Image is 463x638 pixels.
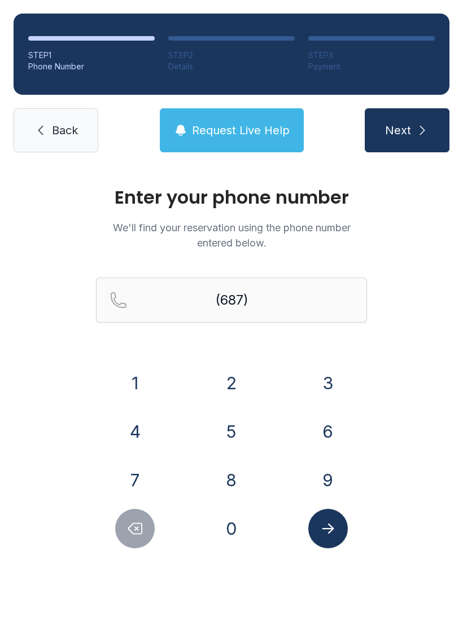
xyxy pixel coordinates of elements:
div: STEP 2 [168,50,295,61]
button: Delete number [115,509,155,548]
button: 9 [308,460,348,500]
h1: Enter your phone number [96,188,367,206]
p: We'll find your reservation using the phone number entered below. [96,220,367,250]
span: Next [385,122,411,138]
div: Phone Number [28,61,155,72]
button: 2 [212,363,251,403]
input: Reservation phone number [96,278,367,323]
div: STEP 1 [28,50,155,61]
div: STEP 3 [308,50,435,61]
span: Request Live Help [192,122,290,138]
button: 8 [212,460,251,500]
button: 6 [308,412,348,451]
button: 5 [212,412,251,451]
button: 1 [115,363,155,403]
button: 4 [115,412,155,451]
span: Back [52,122,78,138]
button: Submit lookup form [308,509,348,548]
div: Payment [308,61,435,72]
div: Details [168,61,295,72]
button: 7 [115,460,155,500]
button: 0 [212,509,251,548]
button: 3 [308,363,348,403]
